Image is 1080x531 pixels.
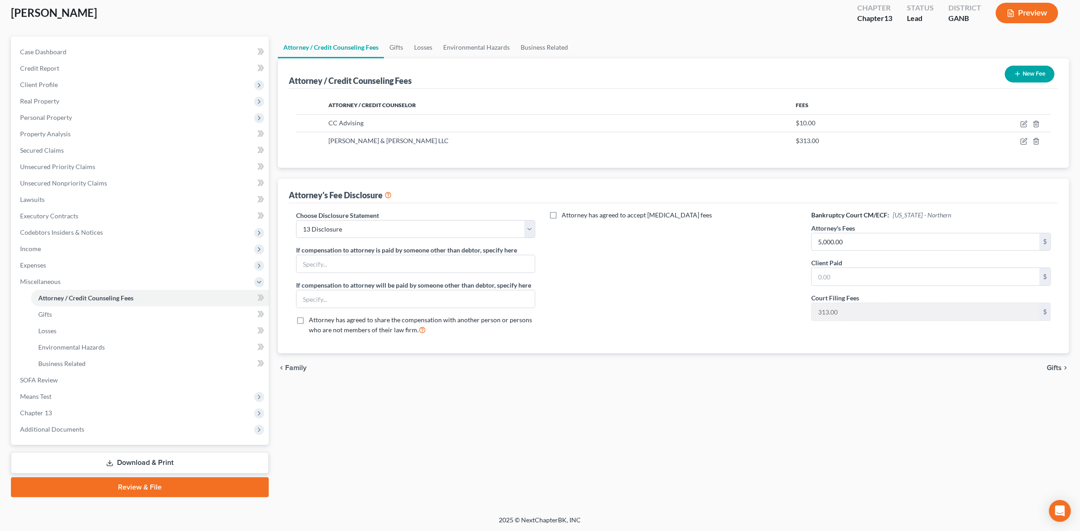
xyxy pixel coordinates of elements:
a: Credit Report [13,60,269,77]
div: Chapter [857,13,892,24]
a: Review & File [11,477,269,497]
span: Codebtors Insiders & Notices [20,228,103,236]
span: Attorney / Credit Counselor [328,102,416,108]
span: $313.00 [796,137,819,144]
div: $ [1039,303,1050,320]
span: Property Analysis [20,130,71,138]
span: Unsecured Nonpriority Claims [20,179,107,187]
span: Personal Property [20,113,72,121]
span: CC Advising [328,119,363,127]
h6: Bankruptcy Court CM/ECF: [811,211,1051,220]
label: Client Paid [811,258,842,268]
span: Means Test [20,392,51,400]
a: Secured Claims [13,142,269,159]
span: Unsecured Priority Claims [20,163,95,170]
a: Losses [31,323,269,339]
span: [PERSON_NAME] & [PERSON_NAME] LLC [328,137,449,144]
label: If compensation to attorney is paid by someone other than debtor, specify here [296,245,517,255]
span: Credit Report [20,64,59,72]
span: 13 [884,14,892,22]
span: Business Related [38,360,86,367]
span: $10.00 [796,119,815,127]
span: SOFA Review [20,376,58,384]
input: Specify... [297,255,535,273]
a: Executory Contracts [13,208,269,224]
span: Attorney / Credit Counseling Fees [38,294,133,302]
div: Status [907,3,934,13]
span: Client Profile [20,81,58,88]
span: Chapter 13 [20,409,52,417]
span: Lawsuits [20,196,45,203]
span: Gifts [1047,364,1062,371]
span: Expenses [20,261,46,269]
label: If compensation to attorney will be paid by someone other than debtor, specify here [296,280,531,290]
span: Additional Documents [20,425,84,433]
input: Specify... [297,290,535,308]
button: chevron_left Family [278,364,307,371]
a: Attorney / Credit Counseling Fees [31,290,269,306]
span: Attorney has agreed to share the compensation with another person or persons who are not members ... [309,316,532,334]
label: Attorney's Fees [811,223,855,233]
a: SOFA Review [13,372,269,388]
a: Unsecured Priority Claims [13,159,269,175]
span: Case Dashboard [20,48,67,56]
span: Income [20,245,41,253]
span: Fees [796,102,809,108]
a: Property Analysis [13,126,269,142]
a: Business Related [31,356,269,372]
label: Choose Disclosure Statement [296,211,379,220]
span: Secured Claims [20,146,64,154]
div: GANB [948,13,981,24]
a: Attorney / Credit Counseling Fees [278,36,384,58]
a: Environmental Hazards [31,339,269,356]
span: Family [285,364,307,371]
button: Gifts chevron_right [1047,364,1069,371]
a: Download & Print [11,452,269,474]
button: Preview [996,3,1058,23]
div: Attorney's Fee Disclosure [289,190,392,201]
input: 0.00 [812,268,1039,285]
i: chevron_left [278,364,285,371]
a: Gifts [31,306,269,323]
span: Executory Contracts [20,212,78,220]
div: $ [1039,268,1050,285]
input: 0.00 [812,303,1039,320]
a: Case Dashboard [13,44,269,60]
i: chevron_right [1062,364,1069,371]
div: Attorney / Credit Counseling Fees [289,75,412,86]
span: Losses [38,327,56,335]
button: New Fee [1005,66,1054,82]
div: $ [1039,233,1050,251]
a: Business Related [515,36,573,58]
span: Real Property [20,97,59,105]
input: 0.00 [812,233,1039,251]
a: Environmental Hazards [438,36,515,58]
div: Chapter [857,3,892,13]
div: Open Intercom Messenger [1049,500,1071,522]
span: Environmental Hazards [38,343,105,351]
a: Lawsuits [13,191,269,208]
label: Court Filing Fees [811,293,859,303]
span: [US_STATE] - Northern [893,211,951,219]
a: Unsecured Nonpriority Claims [13,175,269,191]
a: Gifts [384,36,409,58]
div: District [948,3,981,13]
span: Attorney has agreed to accept [MEDICAL_DATA] fees [562,211,712,219]
span: Gifts [38,310,52,318]
span: [PERSON_NAME] [11,6,97,19]
a: Losses [409,36,438,58]
div: Lead [907,13,934,24]
span: Miscellaneous [20,278,61,285]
